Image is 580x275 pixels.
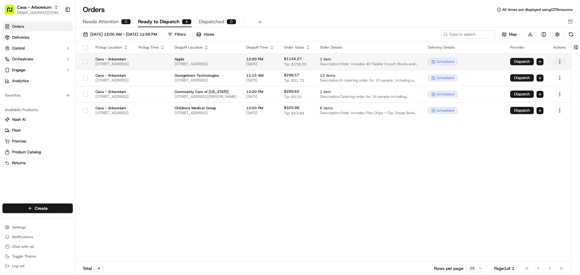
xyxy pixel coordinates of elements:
[95,89,129,94] span: Cava - Arboretum
[320,57,418,62] span: 1 item
[437,108,454,113] span: scheduled
[95,94,129,99] span: [STREET_ADDRESS]
[94,265,103,272] div: 4
[284,73,299,78] span: $298.57
[12,160,26,166] span: Returns
[437,59,454,64] span: scheduled
[12,244,34,249] span: Chat with us!
[320,62,418,66] span: Description: Order includes 40 Falafel Crunch Bowls and 38 Chicken + Rice bowls, with serving ute...
[320,45,418,50] div: Order Details
[5,128,70,133] a: Fleet
[83,5,105,14] h1: Orders
[175,62,237,66] span: [STREET_ADDRESS]
[94,77,110,85] button: See all
[2,223,73,232] button: Settings
[437,92,454,97] span: scheduled
[498,31,521,38] button: Map
[12,56,33,62] span: Orchestrate
[95,106,129,110] span: Cava - Arboretum
[284,56,302,61] span: $1134.27
[95,57,129,62] span: Cava - Arboretum
[138,45,165,50] div: Pickup Time
[53,94,66,98] span: [DATE]
[2,33,73,42] a: Deliveries
[19,110,49,115] span: [PERSON_NAME]
[567,30,575,39] button: Refresh
[182,19,192,24] div: 4
[121,19,131,24] div: 0
[12,235,33,239] span: Notifications
[2,233,73,241] button: Notifications
[175,57,237,62] span: Apple
[95,110,129,115] span: [STREET_ADDRESS]
[320,94,418,99] span: Description: Catering order for 16 people including Chicken + Rice, Grilled Chicken + Vegetables,...
[320,73,418,78] span: 13 items
[2,262,73,270] button: Log out
[441,30,495,39] input: Type to search
[434,265,463,271] p: Rows per page
[194,30,217,39] button: Views
[50,110,52,115] span: •
[12,35,29,40] span: Deliveries
[12,78,29,84] span: Analytics
[165,30,188,39] button: Filters
[510,91,534,98] button: Dispatch
[19,94,49,98] span: [PERSON_NAME]
[284,78,304,83] span: Tip: $31.73
[227,19,236,24] div: 0
[284,62,307,67] span: Tip: $138.05
[284,89,299,94] span: $289.62
[80,30,160,39] button: [DATE] 12:00 AM - [DATE] 11:59 PM
[12,264,24,268] span: Log out
[175,106,237,110] span: Childrens Medical Group
[6,24,110,34] p: Welcome 👋
[17,4,52,10] button: Cava - Arboretum
[510,74,534,82] button: Dispatch
[510,107,534,114] button: Dispatch
[502,7,573,12] span: All times are displayed using CDT timezone
[95,78,129,83] span: [STREET_ADDRESS]
[43,149,73,154] a: Powered byPylon
[5,117,70,122] a: Nash AI
[246,45,274,50] div: Dropoff Time
[2,76,73,86] a: Analytics
[2,136,73,146] button: Promise
[12,149,41,155] span: Product Catalog
[13,58,24,69] img: 5e9a9d7314ff4150bce227a61376b483.jpg
[246,73,274,78] span: 11:15 AM
[2,54,73,64] button: Orchestrate
[12,254,36,259] span: Toggle Theme
[60,150,73,154] span: Pylon
[6,58,17,69] img: 1736555255976-a54dd68f-1ca7-489b-9aae-adbdc363a1c4
[284,105,299,110] span: $320.98
[2,91,73,100] div: Favorites
[284,111,304,116] span: Tip: $23.94
[2,2,63,17] button: Cava - Arboretum[EMAIL_ADDRESS][DOMAIN_NAME]
[12,67,25,73] span: Engage
[428,45,501,50] div: Delivery Details
[27,64,83,69] div: We're available if you need us!
[12,46,25,51] span: Control
[199,18,224,25] span: Dispatched
[5,139,70,144] a: Promise
[83,265,103,272] div: Total
[320,106,418,110] span: 6 items
[320,110,418,115] span: Description: Order includes Pita Chips + Dip, Group Bowl Bar with Grilled Chicken, Steak + Hariss...
[6,6,18,18] img: Nash
[83,18,119,25] span: Needs Attention
[57,135,97,141] span: API Documentation
[175,78,237,83] span: [STREET_ADDRESS]
[17,10,60,15] button: [EMAIL_ADDRESS][DOMAIN_NAME]
[246,89,274,94] span: 12:00 PM
[2,203,73,213] button: Create
[2,252,73,261] button: Toggle Theme
[12,117,26,122] span: Nash AI
[2,147,73,157] button: Product Catalog
[175,32,186,37] div: Filters
[320,89,418,94] span: 1 item
[95,45,129,50] div: Pickup Location
[175,94,237,99] span: [STREET_ADDRESS][PERSON_NAME]
[175,89,237,94] span: Community Care of [US_STATE]
[2,65,73,75] button: Engage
